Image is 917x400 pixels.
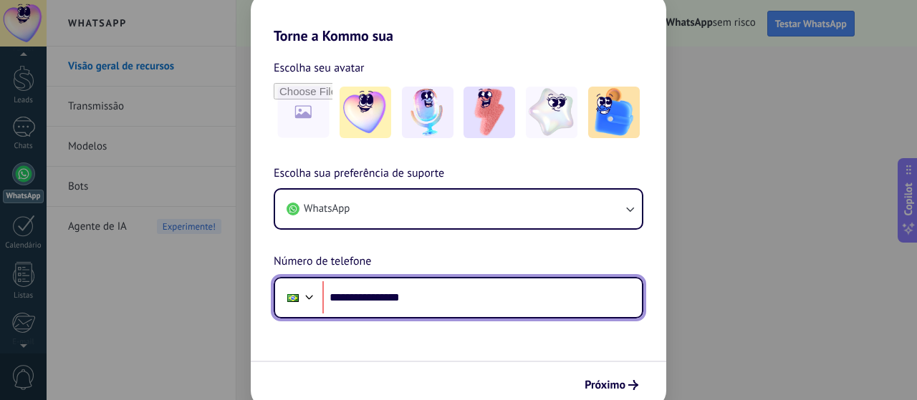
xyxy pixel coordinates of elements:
[304,202,350,216] span: WhatsApp
[279,283,307,313] div: Brazil: + 55
[274,165,444,183] span: Escolha sua preferência de suporte
[588,87,640,138] img: -5.jpeg
[526,87,577,138] img: -4.jpeg
[274,59,365,77] span: Escolha seu avatar
[275,190,642,228] button: WhatsApp
[464,87,515,138] img: -3.jpeg
[340,87,391,138] img: -1.jpeg
[578,373,645,397] button: Próximo
[274,253,371,271] span: Número de telefone
[402,87,453,138] img: -2.jpeg
[585,380,625,390] span: Próximo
